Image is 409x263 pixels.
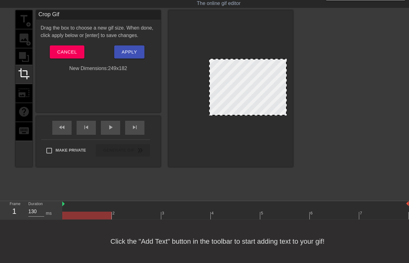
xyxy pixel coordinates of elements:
[162,210,165,216] div: 3
[5,201,24,219] div: Frame
[28,202,43,206] label: Duration
[211,210,215,216] div: 4
[82,124,90,131] span: skip_previous
[131,124,139,131] span: skip_next
[360,210,363,216] div: 7
[56,147,86,153] span: Make Private
[406,201,409,206] img: bound-end.png
[107,124,114,131] span: play_arrow
[50,45,84,59] button: Cancel
[57,48,77,56] span: Cancel
[10,206,19,217] div: 1
[114,45,144,59] button: Apply
[112,210,116,216] div: 2
[46,210,52,217] div: ms
[261,210,264,216] div: 5
[36,10,161,20] div: Crop Gif
[58,124,66,131] span: fast_rewind
[36,24,161,39] div: Drag the box to choose a new gif size. When done, click apply below or [enter] to save changes.
[122,48,137,56] span: Apply
[310,210,314,216] div: 6
[18,68,30,80] span: crop
[36,65,161,72] div: New Dimensions: 249 x 182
